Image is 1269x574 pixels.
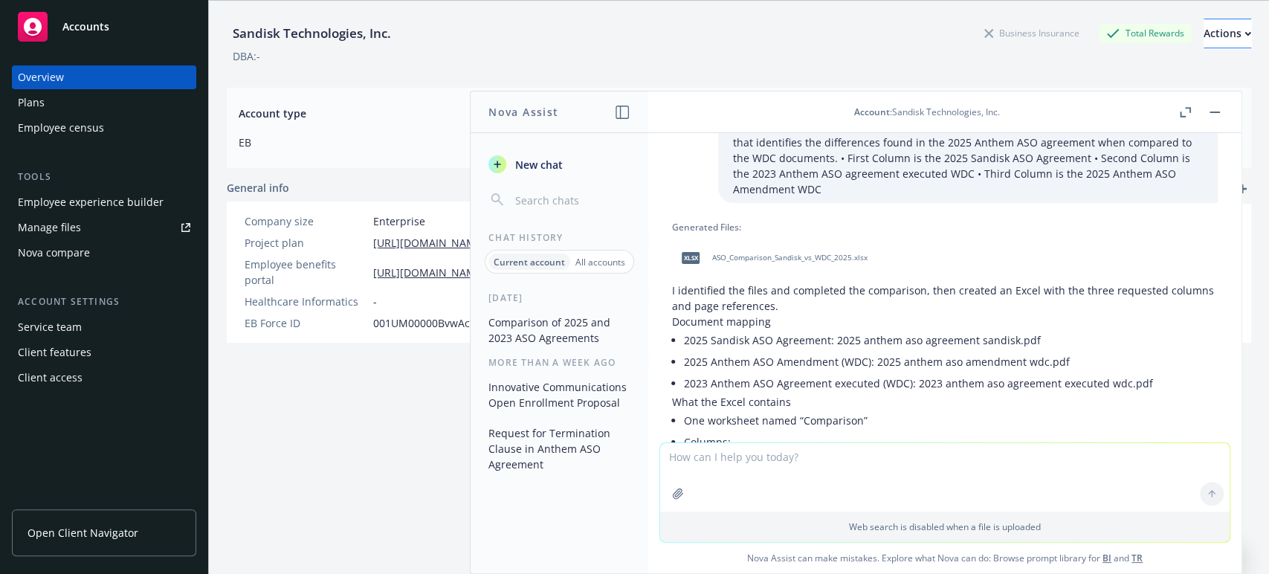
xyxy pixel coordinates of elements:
div: Business Insurance [977,24,1087,42]
div: Healthcare Informatics [245,294,367,309]
p: All accounts [575,256,625,268]
span: New chat [512,157,563,172]
a: TR [1131,552,1143,564]
span: Account type [239,106,721,121]
a: Service team [12,315,196,339]
span: EB [239,135,721,150]
div: Sandisk Technologies, Inc. [227,24,397,43]
a: [URL][DOMAIN_NAME] [373,265,485,280]
a: [URL][DOMAIN_NAME] [373,235,485,251]
p: Web search is disabled when a file is uploaded [669,520,1221,533]
div: Service team [18,315,82,339]
div: Generated Files: [672,221,1218,233]
div: More than a week ago [471,356,648,369]
button: Actions [1204,19,1251,48]
a: Plans [12,91,196,115]
div: Total Rewards [1099,24,1192,42]
div: Employee census [18,116,104,140]
div: DBA: - [233,48,260,64]
span: Nova Assist can make mistakes. Explore what Nova can do: Browse prompt library for and [654,543,1236,573]
div: [DATE] [471,291,648,304]
div: Employee experience builder [18,190,164,214]
span: ASO_Comparison_Sandisk_vs_WDC_2025.xlsx [712,253,868,262]
div: Manage files [18,216,81,239]
a: Client features [12,341,196,364]
div: : Sandisk Technologies, Inc. [854,106,1000,118]
p: Find the differences and the page numbers they are found on. Create an excel spreadsheet that ide... [733,119,1203,197]
button: Innovative Communications Open Enrollment Proposal [482,375,636,415]
div: Company size [245,213,367,229]
a: Nova compare [12,241,196,265]
button: Request for Termination Clause in Anthem ASO Agreement [482,421,636,477]
a: add [1233,180,1251,198]
span: Open Client Navigator [28,525,138,541]
div: Project plan [245,235,367,251]
a: BI [1102,552,1111,564]
li: 2025 Sandisk ASO Agreement: 2025 anthem aso agreement sandisk.pdf [684,329,1218,351]
div: Tools [12,170,196,184]
a: Employee census [12,116,196,140]
div: Client access [18,366,83,390]
div: Plans [18,91,45,115]
li: 2023 Anthem ASO Agreement executed (WDC): 2023 anthem aso agreement executed wdc.pdf [684,373,1218,394]
p: I identified the files and completed the comparison, then created an Excel with the three request... [672,283,1218,314]
div: Chat History [471,231,648,244]
a: Manage files [12,216,196,239]
a: Accounts [12,6,196,48]
input: Search chats [512,190,630,210]
p: What the Excel contains [672,394,1218,410]
li: Columns: [684,431,1218,517]
span: Enterprise [373,213,425,229]
a: Employee experience builder [12,190,196,214]
div: Account settings [12,294,196,309]
span: xlsx [682,252,700,263]
div: EB Force ID [245,315,367,331]
p: Current account [494,256,565,268]
div: Employee benefits portal [245,257,367,288]
p: Document mapping [672,314,1218,329]
div: xlsxASO_Comparison_Sandisk_vs_WDC_2025.xlsx [672,239,871,277]
button: Comparison of 2025 and 2023 ASO Agreements [482,310,636,350]
button: New chat [482,151,636,178]
span: - [373,294,377,309]
span: 001UM00000BvwAcYAJ [373,315,485,331]
div: Client features [18,341,91,364]
a: Overview [12,65,196,89]
div: Nova compare [18,241,90,265]
li: 2025 Anthem ASO Amendment (WDC): 2025 anthem aso amendment wdc.pdf [684,351,1218,373]
li: One worksheet named “Comparison” [684,410,1218,431]
a: Client access [12,366,196,390]
div: Overview [18,65,64,89]
span: Accounts [62,21,109,33]
span: Account [854,106,890,118]
h1: Nova Assist [488,104,558,120]
span: General info [227,180,289,196]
